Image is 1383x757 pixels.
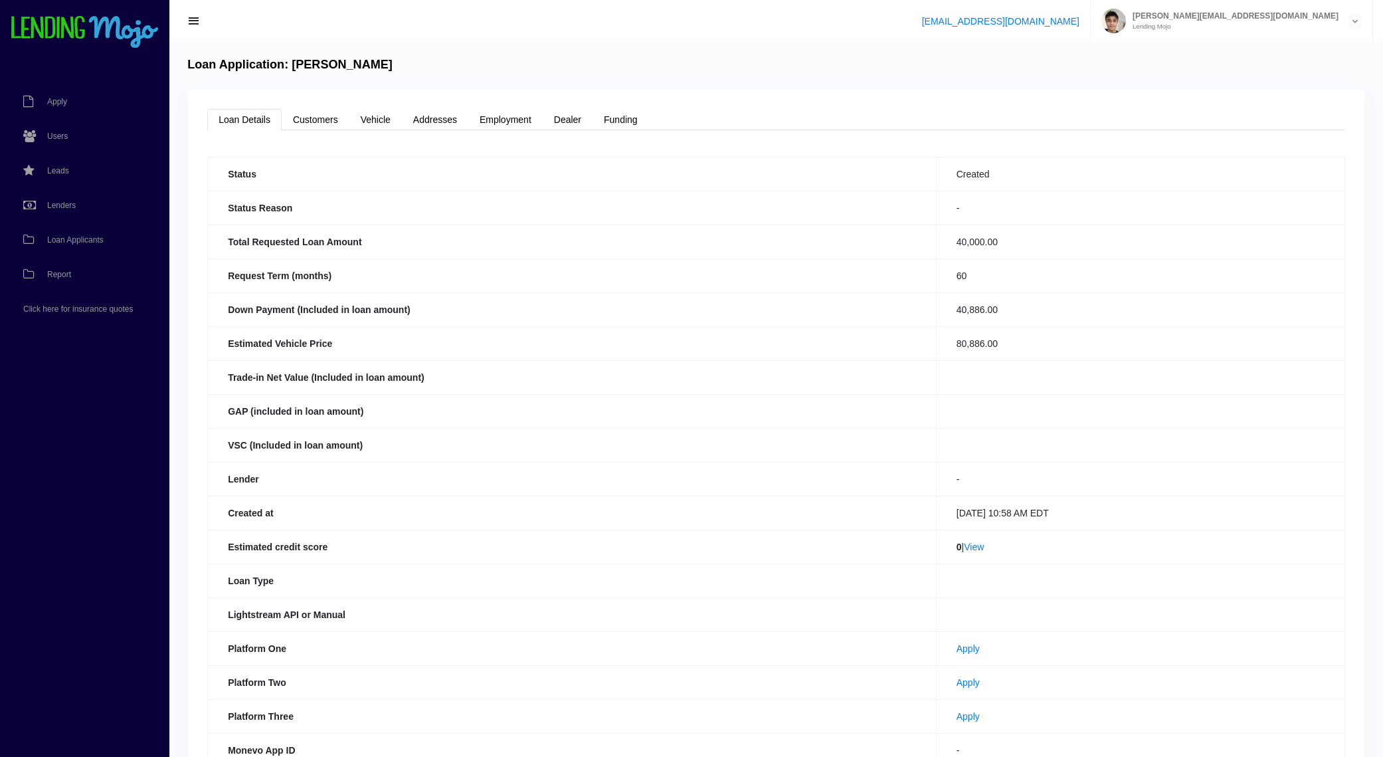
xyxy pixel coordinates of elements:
[208,564,937,597] th: Loan Type
[208,428,937,462] th: VSC (Included in loan amount)
[208,259,937,292] th: Request Term (months)
[936,225,1344,259] td: 40,000.00
[208,496,937,530] th: Created at
[208,191,937,225] th: Status Reason
[23,305,133,313] span: Click here for insurance quotes
[208,597,937,631] th: Lightstream API or Manual
[936,191,1344,225] td: -
[936,326,1344,360] td: 80,886.00
[936,496,1344,530] td: [DATE] 10:58 AM EDT
[10,16,159,49] img: logo-small.png
[957,711,980,722] a: Apply
[47,270,71,278] span: Report
[957,643,980,654] a: Apply
[208,292,937,326] th: Down Payment (Included in loan amount)
[349,109,402,130] a: Vehicle
[207,109,282,130] a: Loan Details
[1101,9,1126,33] img: Profile image
[922,16,1079,27] a: [EMAIL_ADDRESS][DOMAIN_NAME]
[936,530,1344,564] td: |
[936,462,1344,496] td: -
[208,530,937,564] th: Estimated credit score
[47,201,76,209] span: Lenders
[208,665,937,699] th: Platform Two
[957,542,962,552] b: 0
[208,699,937,733] th: Platform Three
[208,326,937,360] th: Estimated Vehicle Price
[593,109,649,130] a: Funding
[1126,12,1338,20] span: [PERSON_NAME][EMAIL_ADDRESS][DOMAIN_NAME]
[964,542,984,552] a: View
[208,157,937,191] th: Status
[208,394,937,428] th: GAP (included in loan amount)
[936,292,1344,326] td: 40,886.00
[402,109,468,130] a: Addresses
[208,225,937,259] th: Total Requested Loan Amount
[208,631,937,665] th: Platform One
[47,236,104,244] span: Loan Applicants
[47,167,69,175] span: Leads
[208,462,937,496] th: Lender
[1126,23,1338,30] small: Lending Mojo
[208,360,937,394] th: Trade-in Net Value (Included in loan amount)
[936,157,1344,191] td: Created
[282,109,349,130] a: Customers
[543,109,593,130] a: Dealer
[468,109,543,130] a: Employment
[936,259,1344,292] td: 60
[47,132,68,140] span: Users
[957,677,980,688] a: Apply
[187,58,393,72] h4: Loan Application: [PERSON_NAME]
[47,98,67,106] span: Apply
